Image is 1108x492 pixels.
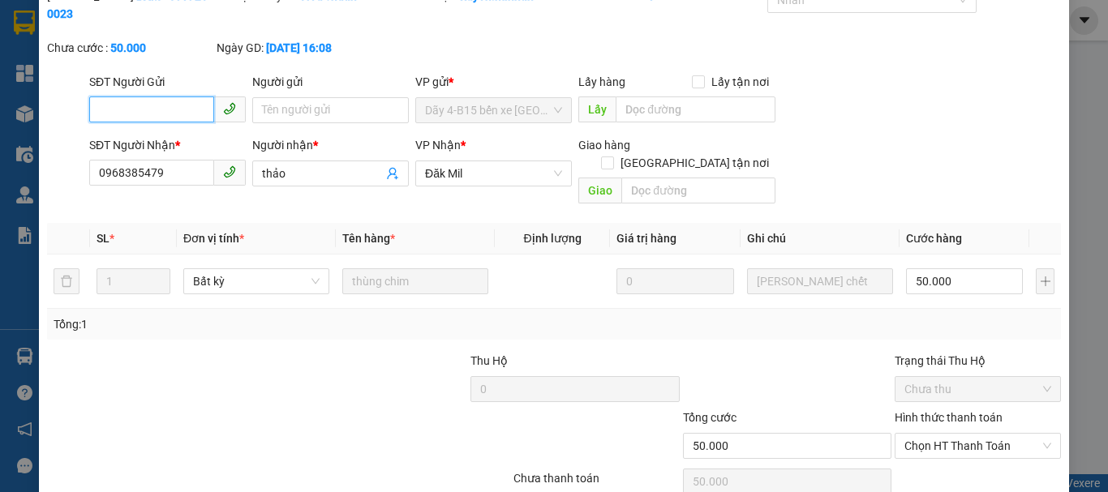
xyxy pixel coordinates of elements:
div: VP gửi [415,73,572,91]
input: VD: Bàn, Ghế [342,268,488,294]
input: Dọc đường [616,96,775,122]
span: Tổng cước [683,411,737,424]
input: Dọc đường [621,178,775,203]
div: SĐT Người Nhận [89,136,246,154]
div: Người nhận [252,136,409,154]
span: Cước hàng [906,232,962,245]
b: 50.000 [110,41,146,54]
span: phone [223,165,236,178]
span: Lấy [578,96,616,122]
span: Bất kỳ [193,269,320,293]
span: Giá trị hàng [616,232,676,245]
span: phone [223,102,236,115]
div: Chưa cước : [47,39,213,57]
div: SĐT Người Gửi [89,73,246,91]
span: Chưa thu [904,377,1051,401]
span: Lấy tận nơi [705,73,775,91]
input: 0 [616,268,733,294]
span: Đăk Mil [425,161,562,186]
div: Người gửi [252,73,409,91]
span: Đơn vị tính [183,232,244,245]
span: SL [97,232,110,245]
span: VP Nhận [415,139,461,152]
th: Ghi chú [741,223,900,255]
button: plus [1036,268,1054,294]
span: Định lượng [523,232,581,245]
span: Thu Hộ [470,354,508,367]
span: Lấy hàng [578,75,625,88]
input: Ghi Chú [747,268,893,294]
span: Dãy 4-B15 bến xe Miền Đông [425,98,562,122]
span: Giao [578,178,621,203]
span: Tên hàng [342,232,395,245]
span: [GEOGRAPHIC_DATA] tận nơi [614,154,775,172]
span: Chọn HT Thanh Toán [904,434,1051,458]
label: Hình thức thanh toán [895,411,1003,424]
span: user-add [386,167,399,180]
b: [DATE] 16:08 [266,41,332,54]
span: Giao hàng [578,139,630,152]
div: Ngày GD: [217,39,383,57]
div: Trạng thái Thu Hộ [895,352,1061,370]
div: Tổng: 1 [54,315,429,333]
button: delete [54,268,79,294]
